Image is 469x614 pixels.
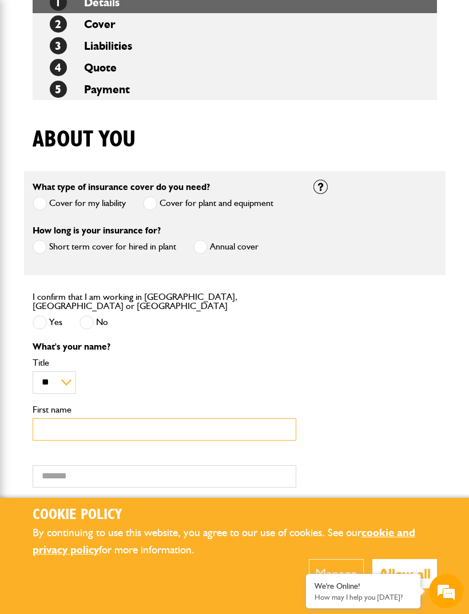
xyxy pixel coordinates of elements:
span: 5 [50,81,67,98]
label: First name [33,405,296,414]
div: We're Online! [315,581,412,591]
li: Quote [33,57,437,78]
label: Short term cover for hired in plant [33,240,176,254]
li: Payment [33,78,437,100]
p: By continuing to use this website, you agree to our use of cookies. See our for more information. [33,524,437,559]
span: 2 [50,15,67,33]
p: What's your name? [33,342,296,351]
button: Manage [309,559,364,588]
p: How may I help you today? [315,593,412,601]
input: Enter your last name [15,106,209,131]
label: How long is your insurance for? [33,226,161,235]
div: Chat with us now [59,64,192,79]
img: d_20077148190_company_1631870298795_20077148190 [19,64,48,80]
div: Minimize live chat window [188,6,215,33]
label: I confirm that I am working in [GEOGRAPHIC_DATA], [GEOGRAPHIC_DATA] or [GEOGRAPHIC_DATA] [33,292,296,311]
label: Cover for my liability [33,196,126,211]
label: Annual cover [193,240,259,254]
label: Cover for plant and equipment [143,196,273,211]
em: Start Chat [156,352,208,368]
label: Yes [33,315,62,330]
span: 3 [50,37,67,54]
label: No [80,315,108,330]
label: What type of insurance cover do you need? [33,183,210,192]
input: Enter your email address [15,140,209,165]
input: Enter your phone number [15,173,209,199]
li: Cover [33,13,437,35]
textarea: Type your message and hit 'Enter' [15,207,209,343]
span: 4 [50,59,67,76]
h1: About you [33,126,136,153]
button: Allow all [372,559,437,588]
h2: Cookie Policy [33,506,437,524]
li: Liabilities [33,35,437,57]
label: Title [33,358,296,367]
